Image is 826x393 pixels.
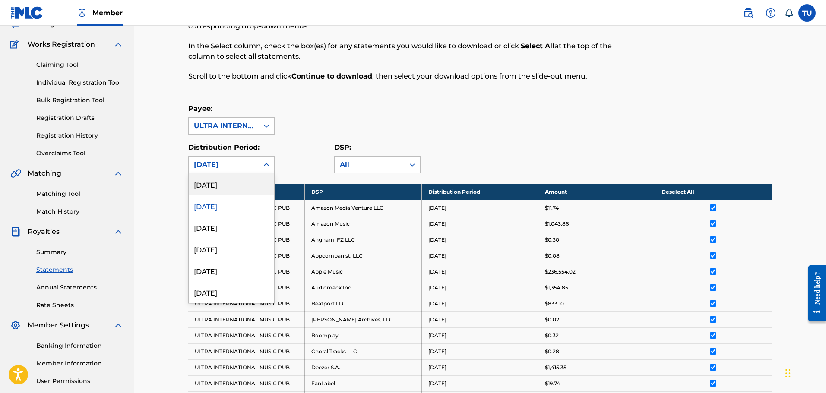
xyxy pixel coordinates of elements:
[36,301,123,310] a: Rate Sheets
[188,343,305,359] td: ULTRA INTERNATIONAL MUSIC PUB
[305,296,421,311] td: Beatport LLC
[10,168,21,179] img: Matching
[785,360,791,386] div: Drag
[36,207,123,216] a: Match History
[766,8,776,18] img: help
[113,168,123,179] img: expand
[305,375,421,391] td: FanLabel
[305,343,421,359] td: Choral Tracks LLC
[36,149,123,158] a: Overclaims Tool
[188,41,638,62] p: In the Select column, check the box(es) for any statements you would like to download or click at...
[189,260,274,281] div: [DATE]
[189,217,274,238] div: [DATE]
[743,8,753,18] img: search
[545,316,559,324] p: $0.02
[305,184,421,200] th: DSP
[538,184,655,200] th: Amount
[189,173,274,195] div: [DATE]
[545,220,569,228] p: $1,043.86
[194,160,253,170] div: [DATE]
[421,296,538,311] td: [DATE]
[305,248,421,264] td: Appcompanist, LLC
[421,232,538,248] td: [DATE]
[113,39,123,50] img: expand
[36,248,123,257] a: Summary
[28,226,60,237] span: Royalties
[291,72,372,80] strong: Continue to download
[305,216,421,232] td: Amazon Music
[188,71,638,82] p: Scroll to the bottom and click , then select your download options from the slide-out menu.
[798,4,816,22] div: User Menu
[421,216,538,232] td: [DATE]
[77,8,87,18] img: Top Rightsholder
[421,311,538,327] td: [DATE]
[421,184,538,200] th: Distribution Period
[421,264,538,280] td: [DATE]
[36,131,123,140] a: Registration History
[545,236,559,244] p: $0.30
[545,268,576,276] p: $236,554.02
[36,341,123,350] a: Banking Information
[36,78,123,87] a: Individual Registration Tool
[36,189,123,198] a: Matching Tool
[545,332,559,340] p: $0.32
[188,311,305,327] td: ULTRA INTERNATIONAL MUSIC PUB
[545,364,566,371] p: $1,415.35
[305,264,421,280] td: Apple Music
[421,375,538,391] td: [DATE]
[421,359,538,375] td: [DATE]
[340,160,399,170] div: All
[36,60,123,69] a: Claiming Tool
[10,6,44,19] img: MLC Logo
[783,352,826,393] iframe: Chat Widget
[655,184,772,200] th: Deselect All
[188,375,305,391] td: ULTRA INTERNATIONAL MUSIC PUB
[762,4,779,22] div: Help
[802,258,826,328] iframe: Resource Center
[305,232,421,248] td: Anghami FZ LLC
[10,39,22,50] img: Works Registration
[28,320,89,330] span: Member Settings
[785,9,793,17] div: Notifications
[305,359,421,375] td: Deezer S.A.
[189,238,274,260] div: [DATE]
[545,252,560,260] p: $0.08
[421,343,538,359] td: [DATE]
[36,96,123,105] a: Bulk Registration Tool
[36,283,123,292] a: Annual Statements
[189,195,274,217] div: [DATE]
[188,104,212,113] label: Payee:
[521,42,554,50] strong: Select All
[10,19,55,29] a: CatalogCatalog
[188,327,305,343] td: ULTRA INTERNATIONAL MUSIC PUB
[189,281,274,303] div: [DATE]
[305,280,421,296] td: Audiomack Inc.
[305,327,421,343] td: Boomplay
[305,311,421,327] td: [PERSON_NAME] Archives, LLC
[334,143,351,151] label: DSP:
[10,226,21,237] img: Royalties
[194,121,253,131] div: ULTRA INTERNATIONAL MUSIC PUB
[36,359,123,368] a: Member Information
[36,113,123,123] a: Registration Drafts
[188,143,260,151] label: Distribution Period:
[28,168,61,179] span: Matching
[545,380,560,387] p: $19.74
[188,359,305,375] td: ULTRA INTERNATIONAL MUSIC PUB
[92,8,123,18] span: Member
[113,320,123,330] img: expand
[188,296,305,311] td: ULTRA INTERNATIONAL MUSIC PUB
[305,200,421,216] td: Amazon Media Venture LLC
[36,265,123,274] a: Statements
[36,377,123,386] a: User Permissions
[10,320,21,330] img: Member Settings
[545,204,559,212] p: $11.74
[113,226,123,237] img: expand
[545,300,564,308] p: $833.10
[545,348,559,355] p: $0.28
[545,284,568,292] p: $1,354.85
[421,327,538,343] td: [DATE]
